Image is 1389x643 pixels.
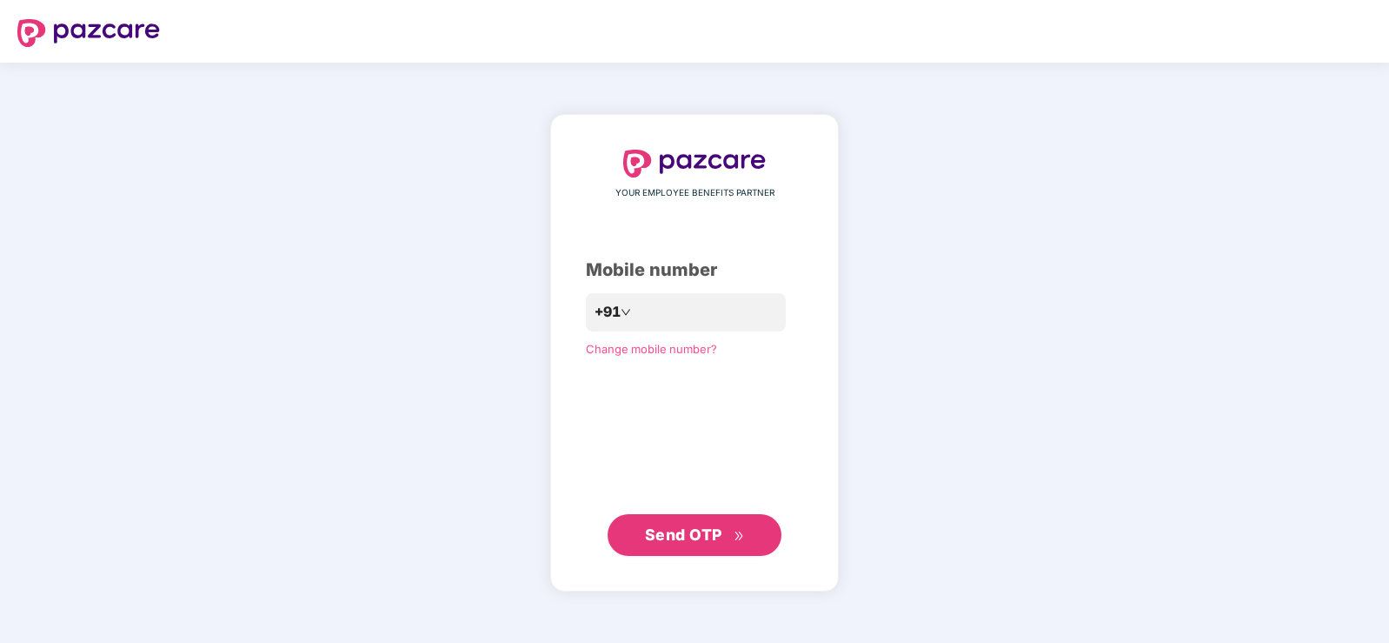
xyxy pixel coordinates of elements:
[586,342,717,356] a: Change mobile number?
[608,514,781,556] button: Send OTPdouble-right
[17,19,160,47] img: logo
[586,257,803,284] div: Mobile number
[623,150,766,177] img: logo
[621,307,631,318] span: down
[645,526,722,544] span: Send OTP
[734,531,745,542] span: double-right
[595,301,621,323] span: +91
[615,186,774,200] span: YOUR EMPLOYEE BENEFITS PARTNER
